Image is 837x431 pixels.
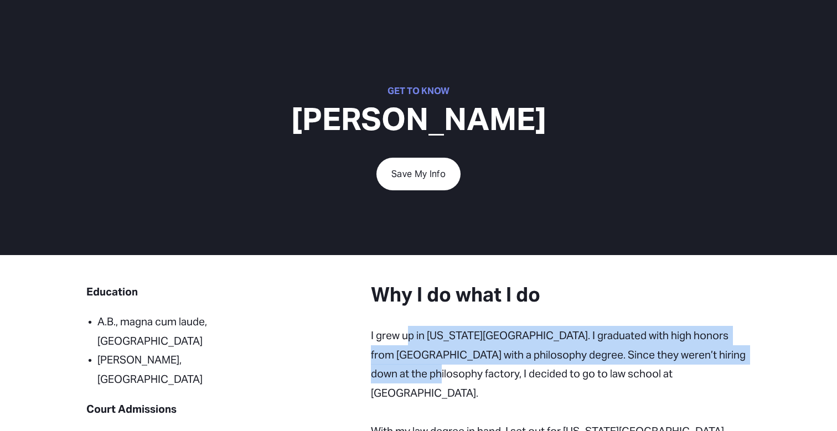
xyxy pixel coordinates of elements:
p: [PERSON_NAME], [GEOGRAPHIC_DATA] [97,350,239,388]
strong: Court Admissions [86,402,177,416]
p: A.B., magna cum laude, [GEOGRAPHIC_DATA] [97,312,239,350]
p: I grew up in [US_STATE][GEOGRAPHIC_DATA]. I graduated with high honors from [GEOGRAPHIC_DATA] wit... [371,326,751,402]
h3: Why I do what I do [371,282,751,308]
strong: GET TO KNOW [387,85,449,97]
strong: Education [86,285,138,298]
a: Save My Info [376,158,460,190]
h1: [PERSON_NAME] [169,100,668,139]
